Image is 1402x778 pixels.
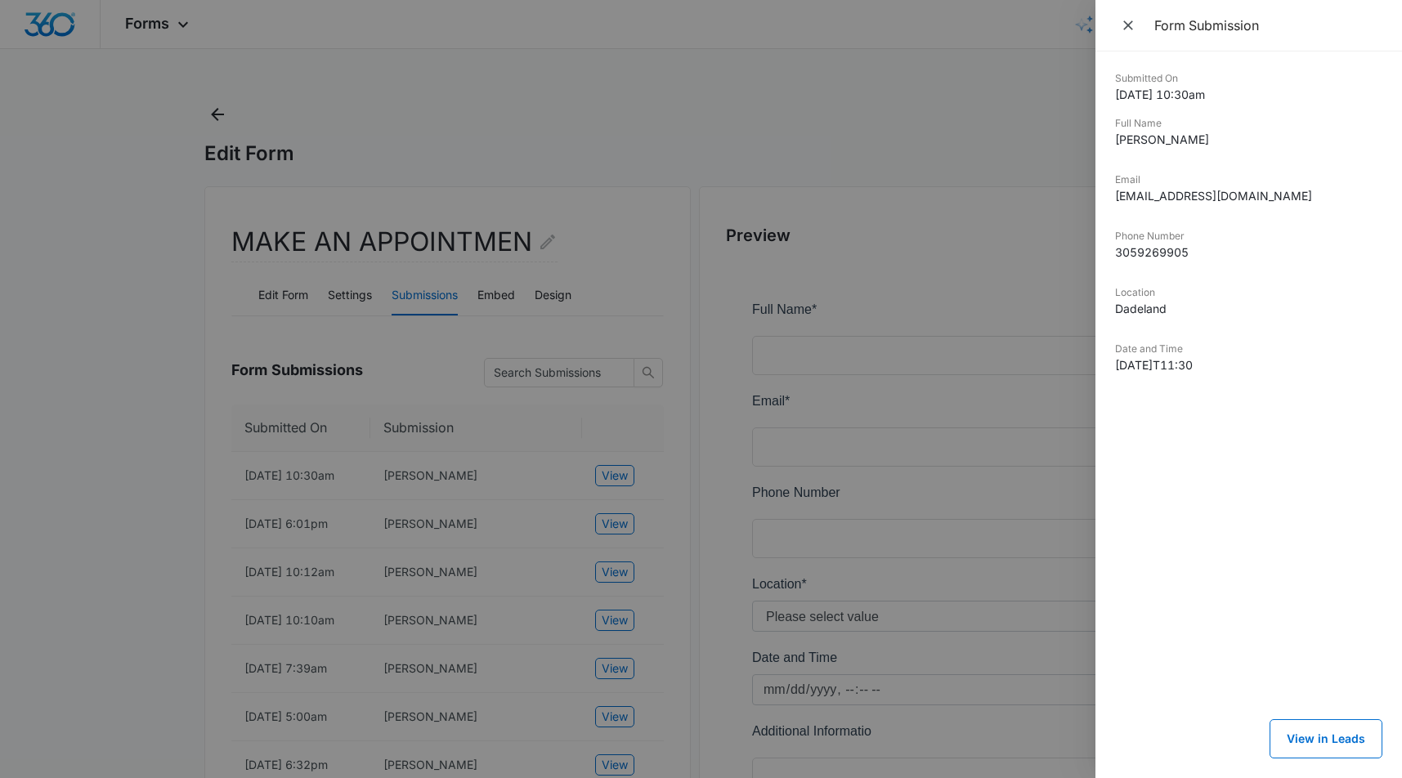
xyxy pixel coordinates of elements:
[1154,16,1382,34] div: Form Submission
[1115,71,1382,86] dt: Submitted On
[1115,342,1382,356] dt: Date and Time
[1115,131,1382,148] dd: [PERSON_NAME]
[1115,229,1382,244] dt: Phone Number
[1115,356,1382,373] dd: [DATE]T11:30
[1115,172,1382,187] dt: Email
[1115,86,1382,103] dd: [DATE] 10:30am
[11,521,167,535] span: BOOK AN APPOINTMENT
[1115,116,1382,131] dt: Full Name
[1115,244,1382,261] dd: 3059269905
[1120,14,1140,37] span: Close
[1115,187,1382,204] dd: [EMAIL_ADDRESS][DOMAIN_NAME]
[323,504,532,553] iframe: reCAPTCHA
[1115,13,1144,38] button: Close
[1115,285,1382,300] dt: Location
[1270,719,1382,758] button: View in Leads
[1115,300,1382,317] dd: Dadeland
